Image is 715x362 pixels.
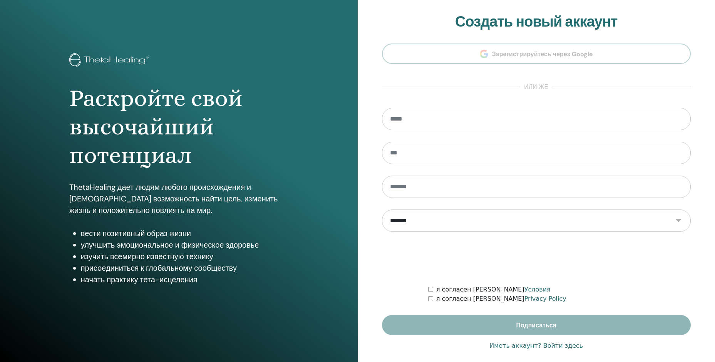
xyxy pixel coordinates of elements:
[81,228,288,239] li: вести позитивный образ жизни
[69,181,288,216] p: ThetaHealing дает людям любого происхождения и [DEMOGRAPHIC_DATA] возможность найти цель, изменит...
[81,251,288,262] li: изучить всемирно известную технику
[81,274,288,285] li: начать практику тета-исцеления
[81,262,288,274] li: присоединиться к глобальному сообществу
[81,239,288,251] li: улучшить эмоциональное и физическое здоровье
[436,294,566,303] label: я согласен [PERSON_NAME]
[520,82,552,92] span: или же
[69,84,288,170] h1: Раскройте свой высочайший потенциал
[524,286,551,293] a: Условия
[478,243,595,273] iframe: reCAPTCHA
[382,13,691,31] h2: Создать новый аккаунт
[524,295,566,302] a: Privacy Policy
[489,341,583,350] a: Иметь аккаунт? Войти здесь
[436,285,551,294] label: я согласен [PERSON_NAME]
